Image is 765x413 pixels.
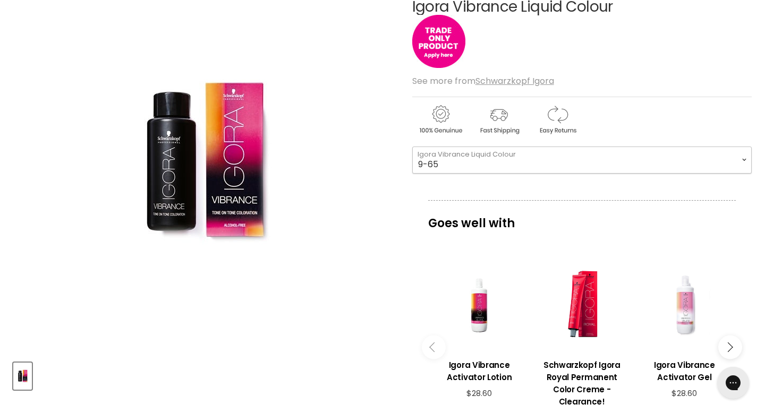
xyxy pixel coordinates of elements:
iframe: Gorgias live chat messenger [712,363,754,402]
img: tradeonly_small.jpg [412,15,465,68]
img: genuine.gif [412,104,469,136]
a: Schwarzkopf Igora [475,75,554,87]
a: View product:Igora Vibrance Activator Lotion [433,351,525,389]
h3: Schwarzkopf Igora Royal Permanent Color Creme - Clearance! [536,359,628,408]
span: $28.60 [671,388,697,399]
span: See more from [412,75,554,87]
h3: Igora Vibrance Activator Lotion [433,359,525,383]
a: View product:Schwarzkopf Igora Royal Permanent Color Creme - Clearance! [536,351,628,413]
p: Goes well with [428,200,736,235]
div: Product thumbnails [12,359,395,390]
img: shipping.gif [471,104,527,136]
h3: Igora Vibrance Activator Gel [639,359,730,383]
img: Igora Vibrance Liquid Colour [97,3,310,321]
button: Igora Vibrance Liquid Colour [13,363,32,390]
span: $28.60 [466,388,492,399]
img: returns.gif [529,104,585,136]
a: View product:Igora Vibrance Activator Gel [639,351,730,389]
img: Igora Vibrance Liquid Colour [14,364,31,389]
